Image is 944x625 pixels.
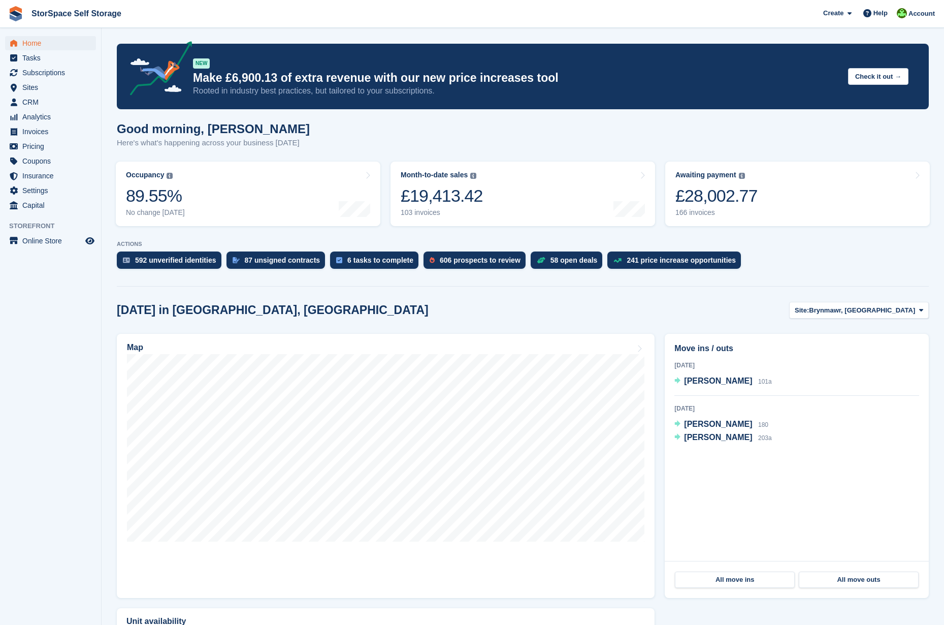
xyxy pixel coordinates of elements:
[117,252,226,274] a: 592 unverified identities
[117,241,929,247] p: ACTIONS
[5,198,96,212] a: menu
[675,208,758,217] div: 166 invoices
[5,169,96,183] a: menu
[401,208,483,217] div: 103 invoices
[5,36,96,50] a: menu
[684,420,752,428] span: [PERSON_NAME]
[117,334,655,598] a: Map
[22,66,83,80] span: Subscriptions
[167,173,173,179] img: icon-info-grey-7440780725fd019a000dd9b08b2336e03edf1995a4989e88bcd33f0948082b44.svg
[22,80,83,95] span: Sites
[22,51,83,65] span: Tasks
[22,36,83,50] span: Home
[674,418,768,431] a: [PERSON_NAME] 180
[336,257,342,263] img: task-75834270c22a3079a89374b754ae025e5fb1db73e45f91037f5363f120a921f8.svg
[537,257,545,264] img: deal-1b604bf984904fb50ccaf53a9ad4b4a5d6e5aea283cecdc64d6e3604feb123c2.svg
[193,85,840,97] p: Rooted in industry best practices, but tailored to your subscriptions.
[401,171,468,179] div: Month-to-date sales
[873,8,888,18] span: Help
[550,256,598,264] div: 58 open deals
[401,185,483,206] div: £19,413.42
[22,110,83,124] span: Analytics
[233,257,240,263] img: contract_signature_icon-13c848040528278c33f63329250d36e43548de30e8caae1d1a13099fd9432cc5.svg
[5,110,96,124] a: menu
[9,221,101,231] span: Storefront
[117,122,310,136] h1: Good morning, [PERSON_NAME]
[627,256,736,264] div: 241 price increase opportunities
[245,256,320,264] div: 87 unsigned contracts
[390,162,655,226] a: Month-to-date sales £19,413.42 103 invoices
[226,252,331,274] a: 87 unsigned contracts
[823,8,843,18] span: Create
[5,95,96,109] a: menu
[116,162,380,226] a: Occupancy 89.55% No change [DATE]
[674,431,771,445] a: [PERSON_NAME] 203a
[758,434,772,442] span: 203a
[22,198,83,212] span: Capital
[739,173,745,179] img: icon-info-grey-7440780725fd019a000dd9b08b2336e03edf1995a4989e88bcd33f0948082b44.svg
[126,171,164,179] div: Occupancy
[848,68,908,85] button: Check it out →
[674,361,919,370] div: [DATE]
[8,6,23,21] img: stora-icon-8386f47178a22dfd0bd8f6a31ec36ba5ce8667c1dd55bd0f319d3a0aa187defe.svg
[22,139,83,153] span: Pricing
[22,95,83,109] span: CRM
[809,305,915,316] span: Brynmawr, [GEOGRAPHIC_DATA]
[5,66,96,80] a: menu
[758,421,768,428] span: 180
[758,378,772,385] span: 101a
[5,139,96,153] a: menu
[22,169,83,183] span: Insurance
[430,257,435,263] img: prospect-51fa495bee0391a8d652442698ab0144808aea92771e9ea1ae160a38d050c398.svg
[193,71,840,85] p: Make £6,900.13 of extra revenue with our new price increases tool
[613,258,622,263] img: price_increase_opportunities-93ffe204e8149a01c8c9dc8f82e8f89637d9d84a8eef4429ea346261dce0b2c0.svg
[27,5,125,22] a: StorSpace Self Storage
[121,41,192,99] img: price-adjustments-announcement-icon-8257ccfd72463d97f412b2fc003d46551f7dbcb40ab6d574587a9cd5c0d94...
[531,252,608,274] a: 58 open deals
[126,208,185,217] div: No change [DATE]
[22,234,83,248] span: Online Store
[607,252,746,274] a: 241 price increase opportunities
[117,137,310,149] p: Here's what's happening across your business [DATE]
[193,58,210,69] div: NEW
[789,302,929,319] button: Site: Brynmawr, [GEOGRAPHIC_DATA]
[470,173,476,179] img: icon-info-grey-7440780725fd019a000dd9b08b2336e03edf1995a4989e88bcd33f0948082b44.svg
[127,343,143,352] h2: Map
[22,183,83,198] span: Settings
[5,80,96,95] a: menu
[5,51,96,65] a: menu
[440,256,520,264] div: 606 prospects to review
[795,305,809,316] span: Site:
[674,404,919,413] div: [DATE]
[908,9,935,19] span: Account
[5,234,96,248] a: menu
[347,256,413,264] div: 6 tasks to complete
[330,252,424,274] a: 6 tasks to complete
[84,235,96,247] a: Preview store
[117,303,429,317] h2: [DATE] in [GEOGRAPHIC_DATA], [GEOGRAPHIC_DATA]
[424,252,531,274] a: 606 prospects to review
[684,377,752,385] span: [PERSON_NAME]
[5,154,96,168] a: menu
[665,162,930,226] a: Awaiting payment £28,002.77 166 invoices
[675,171,736,179] div: Awaiting payment
[126,185,185,206] div: 89.55%
[897,8,907,18] img: Jon Pace
[22,124,83,139] span: Invoices
[5,183,96,198] a: menu
[5,124,96,139] a: menu
[675,572,795,588] a: All move ins
[674,375,771,388] a: [PERSON_NAME] 101a
[675,185,758,206] div: £28,002.77
[22,154,83,168] span: Coupons
[684,433,752,442] span: [PERSON_NAME]
[123,257,130,263] img: verify_identity-adf6edd0f0f0b5bbfe63781bf79b02c33cf7c696d77639b501bdc392416b5a36.svg
[799,572,919,588] a: All move outs
[674,342,919,355] h2: Move ins / outs
[135,256,216,264] div: 592 unverified identities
